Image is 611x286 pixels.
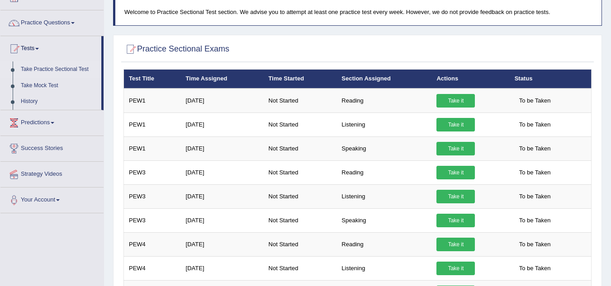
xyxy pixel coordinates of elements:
th: Status [510,70,592,89]
td: Listening [336,184,431,208]
span: To be Taken [515,190,555,203]
td: Reading [336,232,431,256]
a: Take Practice Sectional Test [17,61,101,78]
td: [DATE] [181,113,264,136]
td: Not Started [264,232,337,256]
td: PEW3 [124,160,181,184]
td: [DATE] [181,208,264,232]
th: Test Title [124,70,181,89]
td: PEW4 [124,256,181,280]
a: Strategy Videos [0,162,104,184]
a: History [17,94,101,110]
span: To be Taken [515,166,555,179]
a: Take it [436,190,475,203]
td: Not Started [264,160,337,184]
th: Time Started [264,70,337,89]
a: Take it [436,142,475,155]
a: Take it [436,94,475,108]
td: PEW1 [124,136,181,160]
a: Take Mock Test [17,78,101,94]
td: Speaking [336,208,431,232]
p: Welcome to Practice Sectional Test section. We advise you to attempt at least one practice test e... [124,8,592,16]
td: Not Started [264,256,337,280]
a: Predictions [0,110,104,133]
span: To be Taken [515,214,555,227]
th: Section Assigned [336,70,431,89]
span: To be Taken [515,238,555,251]
td: Listening [336,113,431,136]
h2: Practice Sectional Exams [123,42,229,56]
th: Time Assigned [181,70,264,89]
td: PEW1 [124,89,181,113]
a: Take it [436,166,475,179]
span: To be Taken [515,94,555,108]
span: To be Taken [515,118,555,131]
a: Take it [436,238,475,251]
a: Take it [436,214,475,227]
td: Speaking [336,136,431,160]
a: Tests [0,36,101,59]
td: [DATE] [181,184,264,208]
td: PEW4 [124,232,181,256]
td: Not Started [264,113,337,136]
a: Your Account [0,188,104,210]
td: Not Started [264,184,337,208]
td: Reading [336,89,431,113]
td: PEW1 [124,113,181,136]
td: [DATE] [181,89,264,113]
td: PEW3 [124,184,181,208]
td: [DATE] [181,136,264,160]
td: [DATE] [181,160,264,184]
a: Take it [436,262,475,275]
a: Take it [436,118,475,131]
span: To be Taken [515,142,555,155]
a: Success Stories [0,136,104,159]
td: PEW3 [124,208,181,232]
td: [DATE] [181,232,264,256]
td: Not Started [264,136,337,160]
td: Not Started [264,208,337,232]
a: Practice Questions [0,10,104,33]
span: To be Taken [515,262,555,275]
td: Reading [336,160,431,184]
td: Listening [336,256,431,280]
td: [DATE] [181,256,264,280]
td: Not Started [264,89,337,113]
th: Actions [431,70,509,89]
